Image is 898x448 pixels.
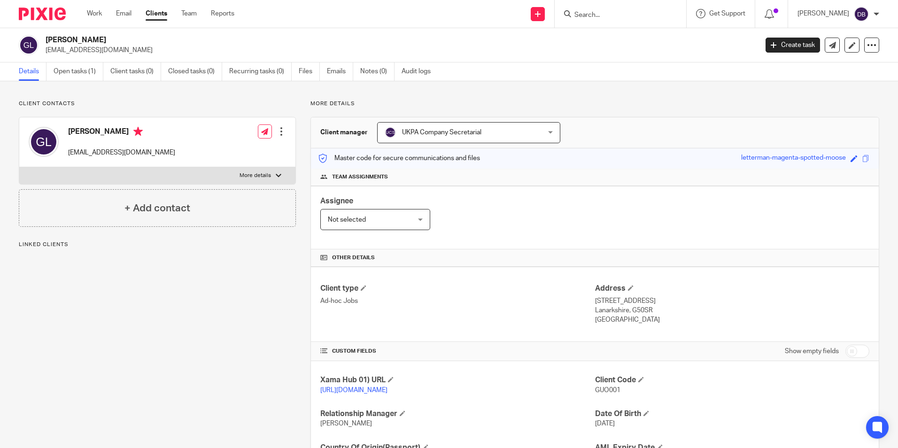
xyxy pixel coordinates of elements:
[146,9,167,18] a: Clients
[46,46,751,55] p: [EMAIL_ADDRESS][DOMAIN_NAME]
[19,62,46,81] a: Details
[595,306,869,315] p: Lanarkshire, G50SR
[785,347,839,356] label: Show empty fields
[332,173,388,181] span: Team assignments
[595,296,869,306] p: [STREET_ADDRESS]
[310,100,879,108] p: More details
[320,128,368,137] h3: Client manager
[595,375,869,385] h4: Client Code
[328,216,366,223] span: Not selected
[766,38,820,53] a: Create task
[595,409,869,419] h4: Date Of Birth
[168,62,222,81] a: Closed tasks (0)
[854,7,869,22] img: svg%3E
[299,62,320,81] a: Files
[181,9,197,18] a: Team
[229,62,292,81] a: Recurring tasks (0)
[595,387,620,394] span: GUO001
[110,62,161,81] a: Client tasks (0)
[320,375,595,385] h4: Xama Hub 01) URL
[402,129,481,136] span: UKPA Company Secretarial
[797,9,849,18] p: [PERSON_NAME]
[19,241,296,248] p: Linked clients
[68,127,175,139] h4: [PERSON_NAME]
[320,284,595,294] h4: Client type
[360,62,395,81] a: Notes (0)
[54,62,103,81] a: Open tasks (1)
[133,127,143,136] i: Primary
[320,420,372,427] span: [PERSON_NAME]
[595,284,869,294] h4: Address
[19,100,296,108] p: Client contacts
[595,420,615,427] span: [DATE]
[318,154,480,163] p: Master code for secure communications and files
[595,315,869,324] p: [GEOGRAPHIC_DATA]
[332,254,375,262] span: Other details
[116,9,132,18] a: Email
[402,62,438,81] a: Audit logs
[68,148,175,157] p: [EMAIL_ADDRESS][DOMAIN_NAME]
[320,387,387,394] a: [URL][DOMAIN_NAME]
[327,62,353,81] a: Emails
[320,348,595,355] h4: CUSTOM FIELDS
[124,201,190,216] h4: + Add contact
[46,35,610,45] h2: [PERSON_NAME]
[240,172,271,179] p: More details
[19,8,66,20] img: Pixie
[741,153,846,164] div: letterman-magenta-spotted-moose
[211,9,234,18] a: Reports
[320,296,595,306] p: Ad-hoc Jobs
[385,127,396,138] img: svg%3E
[573,11,658,20] input: Search
[320,197,353,205] span: Assignee
[87,9,102,18] a: Work
[29,127,59,157] img: svg%3E
[19,35,39,55] img: svg%3E
[320,409,595,419] h4: Relationship Manager
[709,10,745,17] span: Get Support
